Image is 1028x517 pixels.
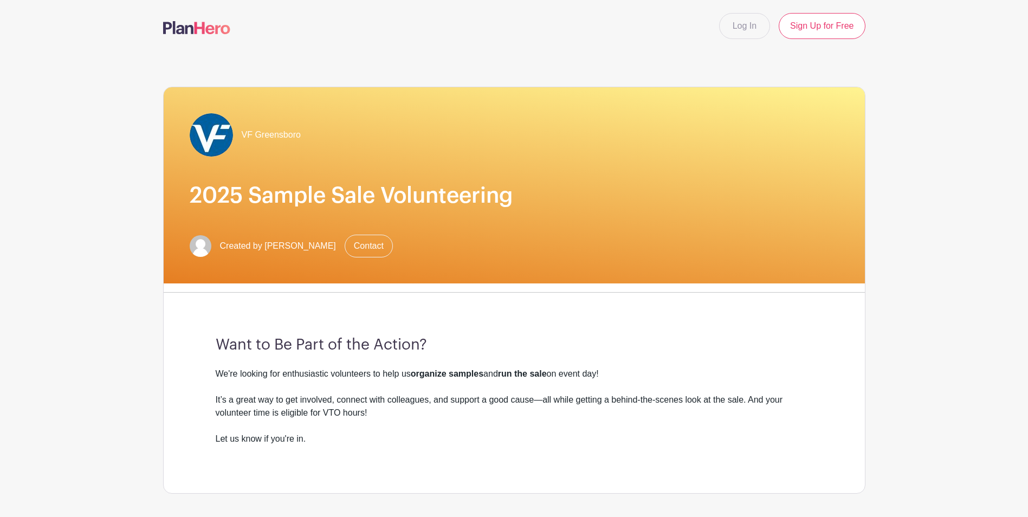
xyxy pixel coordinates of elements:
h1: 2025 Sample Sale Volunteering [190,183,839,209]
div: We're looking for enthusiastic volunteers to help us and on event day! It’s a great way to get in... [216,367,813,432]
a: Contact [345,235,393,257]
div: Let us know if you're in. [216,432,813,458]
span: Created by [PERSON_NAME] [220,240,336,253]
h3: Want to Be Part of the Action? [216,336,813,354]
strong: organize samples [411,369,483,378]
a: Sign Up for Free [779,13,865,39]
strong: run the sale [498,369,547,378]
a: Log In [719,13,770,39]
img: logo-507f7623f17ff9eddc593b1ce0a138ce2505c220e1c5a4e2b4648c50719b7d32.svg [163,21,230,34]
img: default-ce2991bfa6775e67f084385cd625a349d9dcbb7a52a09fb2fda1e96e2d18dcdb.png [190,235,211,257]
span: VF Greensboro [242,128,301,141]
img: VF_Icon_FullColor_CMYK-small.jpg [190,113,233,157]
